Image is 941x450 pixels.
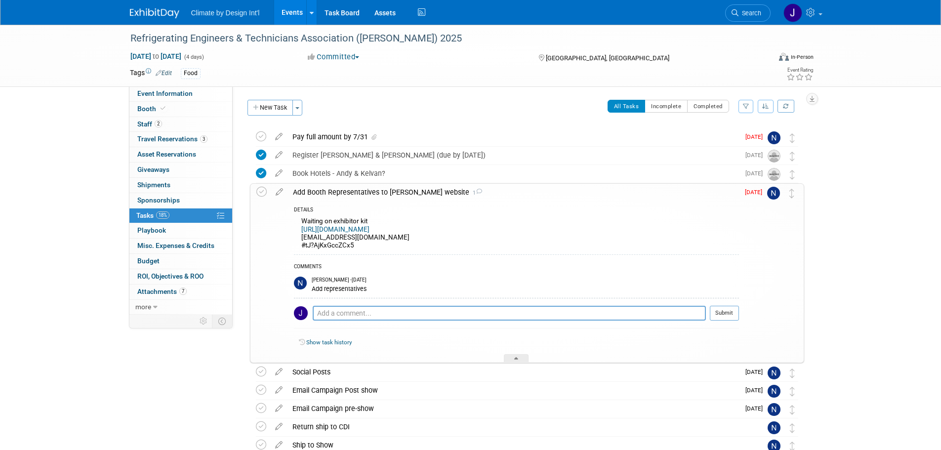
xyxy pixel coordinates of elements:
[270,132,287,141] a: edit
[129,208,232,223] a: Tasks18%
[183,54,204,60] span: (4 days)
[247,100,293,116] button: New Task
[768,150,780,163] img: Cynde Bock
[135,303,151,311] span: more
[790,133,795,143] i: Move task
[129,193,232,208] a: Sponsorships
[745,368,768,375] span: [DATE]
[725,4,771,22] a: Search
[130,8,179,18] img: ExhibitDay
[129,285,232,299] a: Attachments7
[161,106,165,111] i: Booth reservation complete
[287,382,739,399] div: Email Campaign Post show
[287,400,739,417] div: Email Campaign pre-show
[745,152,768,159] span: [DATE]
[137,120,162,128] span: Staff
[270,169,287,178] a: edit
[786,68,813,73] div: Event Rating
[195,315,212,327] td: Personalize Event Tab Strip
[767,187,780,200] img: Neil Tamppari
[768,403,780,416] img: Neil Tamppari
[645,100,688,113] button: Incomplete
[137,105,167,113] span: Booth
[304,52,363,62] button: Committed
[745,405,768,412] span: [DATE]
[287,128,739,145] div: Pay full amount by 7/31
[768,385,780,398] img: Neil Tamppari
[137,242,214,249] span: Misc. Expenses & Credits
[156,211,169,219] span: 18%
[768,168,780,181] img: Cynde Bock
[129,223,232,238] a: Playbook
[745,170,768,177] span: [DATE]
[783,3,802,22] img: JoAnna Quade
[745,189,767,196] span: [DATE]
[712,51,814,66] div: Event Format
[294,262,739,273] div: COMMENTS
[768,367,780,379] img: Neil Tamppari
[790,170,795,179] i: Move task
[790,387,795,396] i: Move task
[738,9,761,17] span: Search
[608,100,646,113] button: All Tasks
[130,68,172,79] td: Tags
[777,100,794,113] a: Refresh
[790,368,795,378] i: Move task
[710,306,739,321] button: Submit
[129,163,232,177] a: Giveaways
[156,70,172,77] a: Edit
[287,418,748,435] div: Return ship to CDI
[790,405,795,414] i: Move task
[745,387,768,394] span: [DATE]
[129,86,232,101] a: Event Information
[287,165,739,182] div: Book Hotels - Andy & Kelvan?
[155,120,162,127] span: 2
[306,339,352,346] a: Show task history
[469,190,482,196] span: 1
[270,441,287,450] a: edit
[137,181,170,189] span: Shipments
[287,147,739,164] div: Register [PERSON_NAME] & [PERSON_NAME] (due by [DATE])
[294,306,308,320] img: JoAnna Quade
[137,257,160,265] span: Budget
[129,102,232,117] a: Booth
[137,150,196,158] span: Asset Reservations
[179,287,187,295] span: 7
[745,133,768,140] span: [DATE]
[270,422,287,431] a: edit
[137,89,193,97] span: Event Information
[546,54,669,62] span: [GEOGRAPHIC_DATA], [GEOGRAPHIC_DATA]
[768,131,780,144] img: Neil Tamppari
[137,165,169,173] span: Giveaways
[789,189,794,198] i: Move task
[779,53,789,61] img: Format-Inperson.png
[181,68,201,79] div: Food
[790,423,795,433] i: Move task
[129,132,232,147] a: Travel Reservations3
[312,277,367,284] span: [PERSON_NAME] - [DATE]
[790,152,795,161] i: Move task
[191,9,260,17] span: Climate by Design Int'l
[270,368,287,376] a: edit
[288,184,739,201] div: Add Booth Representatives to [PERSON_NAME] website
[137,272,204,280] span: ROI, Objectives & ROO
[129,147,232,162] a: Asset Reservations
[270,404,287,413] a: edit
[294,215,739,254] div: Waiting on exhibitor kit [EMAIL_ADDRESS][DOMAIN_NAME] #tJ?AjKxGccZCx5
[137,196,180,204] span: Sponsorships
[294,277,307,289] img: Neil Tamppari
[790,53,814,61] div: In-Person
[129,254,232,269] a: Budget
[270,386,287,395] a: edit
[294,206,739,215] div: DETAILS
[129,117,232,132] a: Staff2
[312,284,739,293] div: Add representatives
[287,364,739,380] div: Social Posts
[768,421,780,434] img: Neil Tamppari
[137,135,207,143] span: Travel Reservations
[127,30,756,47] div: Refrigerating Engineers & Technicians Association ([PERSON_NAME]) 2025
[129,300,232,315] a: more
[129,239,232,253] a: Misc. Expenses & Credits
[136,211,169,219] span: Tasks
[212,315,232,327] td: Toggle Event Tabs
